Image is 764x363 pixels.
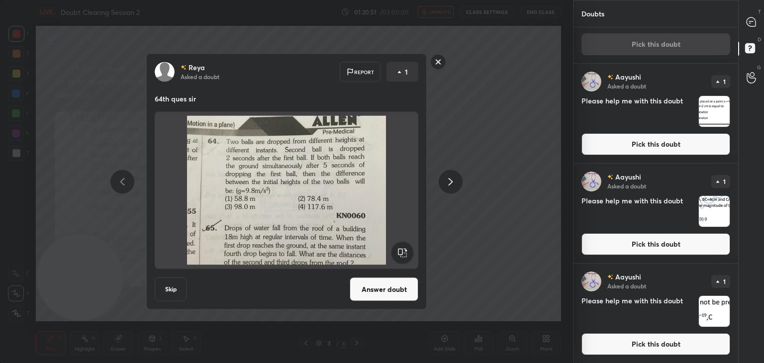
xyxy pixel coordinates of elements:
[758,36,761,43] p: D
[607,282,646,290] p: Asked a doubt
[573,0,612,27] p: Doubts
[615,173,641,181] p: Aayushi
[607,75,613,80] img: no-rating-badge.077c3623.svg
[189,64,205,72] p: Reya
[167,116,406,265] img: 1759456662NKTYIB.jpg
[581,233,730,255] button: Pick this doubt
[699,296,730,327] img: 1759456649JOUGCZ.png
[581,272,601,291] img: f489e88b83a74f9da2c2d2e2cf89f259.jpg
[615,73,641,81] p: Aayushi
[181,65,187,70] img: no-rating-badge.077c3623.svg
[155,277,187,301] button: Skip
[350,277,418,301] button: Answer doubt
[607,82,646,90] p: Asked a doubt
[581,172,601,191] img: f489e88b83a74f9da2c2d2e2cf89f259.jpg
[607,182,646,190] p: Asked a doubt
[699,96,730,127] img: 1759456692AR2HVZ.png
[155,62,175,82] img: default.png
[581,333,730,355] button: Pick this doubt
[581,95,694,127] h4: Please help me with this doubt
[581,195,694,227] h4: Please help me with this doubt
[181,73,219,81] p: Asked a doubt
[723,179,726,184] p: 1
[607,175,613,180] img: no-rating-badge.077c3623.svg
[155,94,418,104] p: 64th ques sir
[723,278,726,284] p: 1
[757,64,761,71] p: G
[405,67,408,77] p: 1
[615,273,641,281] p: Aayushi
[723,79,726,85] p: 1
[581,72,601,91] img: f489e88b83a74f9da2c2d2e2cf89f259.jpg
[607,274,613,280] img: no-rating-badge.077c3623.svg
[581,133,730,155] button: Pick this doubt
[758,8,761,15] p: T
[581,295,694,327] h4: Please help me with this doubt
[340,62,381,82] div: Report
[699,196,730,227] img: 1759456669DJK26G.png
